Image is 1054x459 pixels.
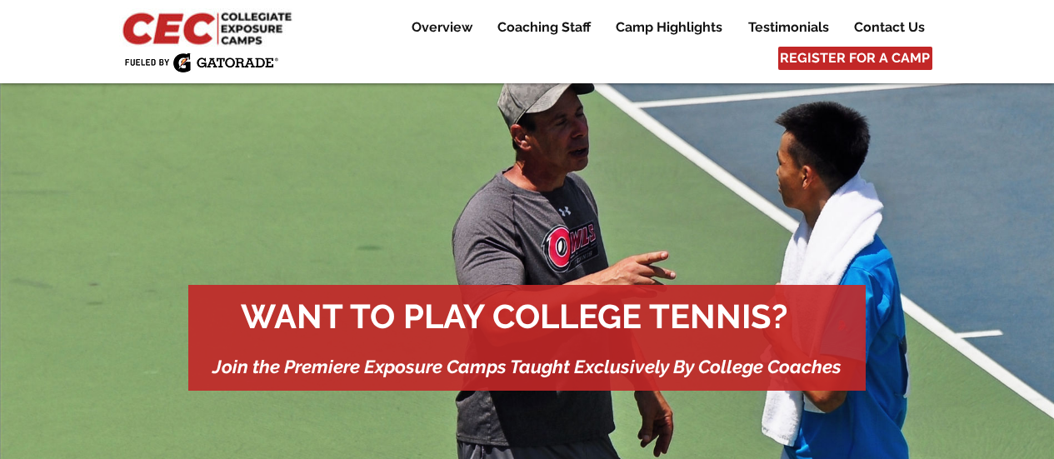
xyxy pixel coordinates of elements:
[119,8,299,47] img: CEC Logo Primary_edited.jpg
[399,17,484,37] a: Overview
[241,297,787,336] span: WANT TO PLAY COLLEGE TENNIS?
[124,52,278,72] img: Fueled by Gatorade.png
[846,17,933,37] p: Contact Us
[603,17,735,37] a: Camp Highlights
[607,17,731,37] p: Camp Highlights
[403,17,481,37] p: Overview
[778,47,932,70] a: REGISTER FOR A CAMP
[740,17,837,37] p: Testimonials
[780,49,930,67] span: REGISTER FOR A CAMP
[386,17,937,37] nav: Site
[736,17,841,37] a: Testimonials
[842,17,937,37] a: Contact Us
[489,17,599,37] p: Coaching Staff
[212,356,842,377] span: Join the Premiere Exposure Camps Taught Exclusively By College Coaches
[485,17,602,37] a: Coaching Staff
